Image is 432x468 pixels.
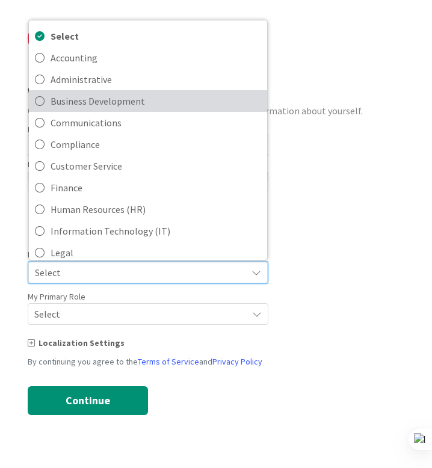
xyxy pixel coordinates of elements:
span: Business Development [51,92,261,110]
label: Backup Password [28,158,91,171]
span: Compliance [51,135,261,153]
span: Human Resources (HR) [51,200,261,218]
div: Localization Settings [28,337,405,349]
span: Legal [51,244,261,262]
div: By continuing you agree to the and [28,356,405,368]
a: Human Resources (HR) [29,199,267,220]
span: Select [35,264,241,281]
a: Privacy Policy [212,356,262,367]
a: Compliance [29,134,267,155]
span: Select [34,306,241,322]
img: Kanban Zone [28,24,141,53]
a: Select [29,25,267,47]
span: Select [51,27,261,45]
span: Communications [51,114,261,132]
span: Administrative [51,70,261,88]
button: Continue [28,386,148,415]
a: Finance [29,177,267,199]
span: Accounting [51,49,261,67]
div: Create your account profile by providing a little more information about yourself. [28,103,405,118]
a: Terms of Service [138,356,199,367]
a: Legal [29,242,267,263]
a: Communications [29,112,267,134]
label: My Area of Focus [28,248,90,261]
label: First Name [28,124,66,135]
a: Customer Service [29,155,267,177]
label: My Primary Role [28,291,85,303]
span: Information Technology (IT) [51,222,261,240]
a: Business Development [29,90,267,112]
a: Administrative [29,69,267,90]
a: Accounting [29,47,267,69]
span: Customer Service [51,157,261,175]
span: Finance [51,179,261,197]
div: Welcome! [28,82,405,103]
a: Information Technology (IT) [29,220,267,242]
